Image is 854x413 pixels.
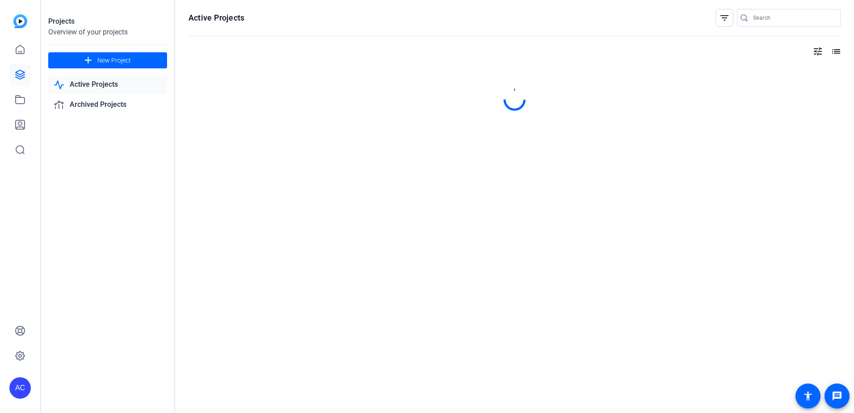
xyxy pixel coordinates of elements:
span: New Project [97,56,131,65]
div: Projects [48,16,167,27]
mat-icon: accessibility [803,391,813,401]
img: blue-gradient.svg [13,14,27,28]
mat-icon: list [830,46,841,57]
div: AC [9,377,31,399]
mat-icon: filter_list [719,13,730,23]
mat-icon: message [832,391,842,401]
button: New Project [48,52,167,68]
a: Active Projects [48,76,167,94]
h1: Active Projects [188,13,244,23]
mat-icon: tune [812,46,823,57]
div: Overview of your projects [48,27,167,38]
input: Search [753,13,833,23]
a: Archived Projects [48,96,167,114]
mat-icon: add [83,55,94,66]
